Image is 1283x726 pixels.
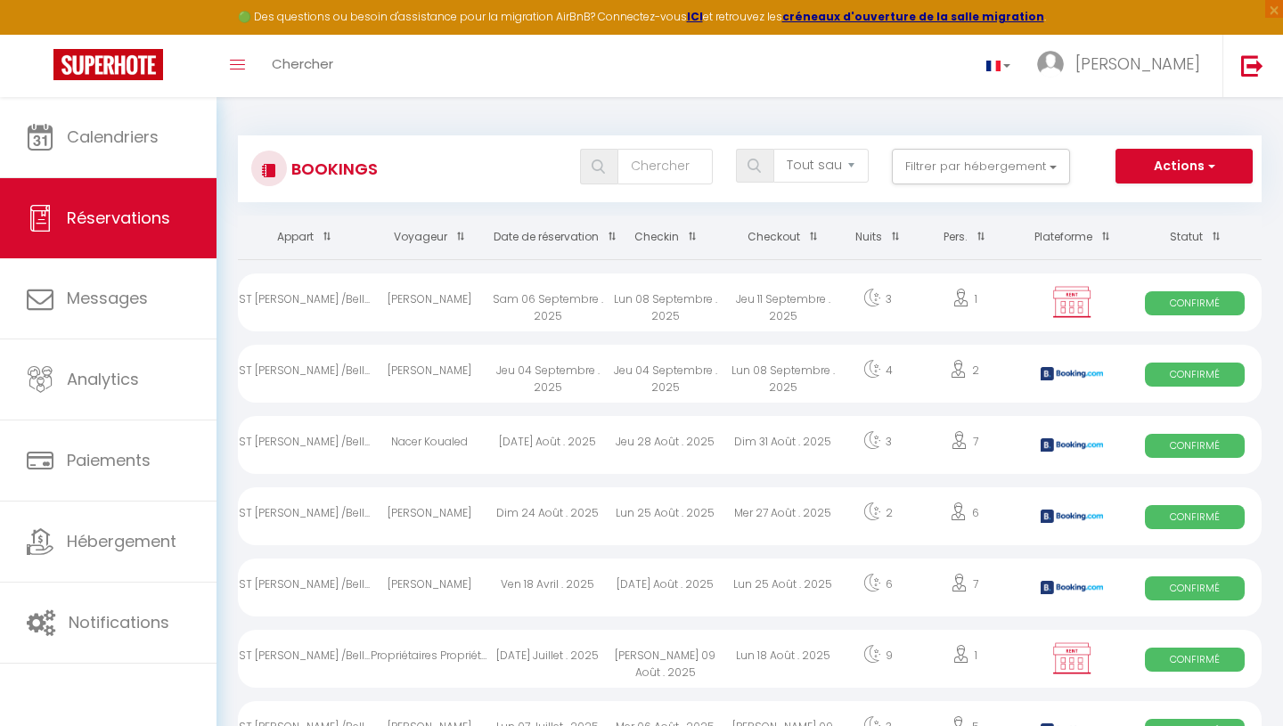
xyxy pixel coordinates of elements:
[687,9,703,24] a: ICI
[892,149,1070,184] button: Filtrer par hébergement
[617,149,713,184] input: Chercher
[67,530,176,552] span: Hébergement
[724,216,842,259] th: Sort by checkout
[67,368,139,390] span: Analytics
[53,49,163,80] img: Super Booking
[67,207,170,229] span: Réservations
[607,216,724,259] th: Sort by checkin
[371,216,488,259] th: Sort by guest
[1115,149,1253,184] button: Actions
[67,287,148,309] span: Messages
[1037,51,1064,77] img: ...
[1016,216,1128,259] th: Sort by channel
[1075,53,1200,75] span: [PERSON_NAME]
[272,54,333,73] span: Chercher
[69,611,169,633] span: Notifications
[913,216,1016,259] th: Sort by people
[1129,216,1262,259] th: Sort by status
[782,9,1044,24] a: créneaux d'ouverture de la salle migration
[258,35,347,97] a: Chercher
[1024,35,1222,97] a: ... [PERSON_NAME]
[842,216,913,259] th: Sort by nights
[67,449,151,471] span: Paiements
[238,216,371,259] th: Sort by rentals
[489,216,607,259] th: Sort by booking date
[14,7,68,61] button: Ouvrir le widget de chat LiveChat
[287,149,378,189] h3: Bookings
[1241,54,1263,77] img: logout
[67,126,159,148] span: Calendriers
